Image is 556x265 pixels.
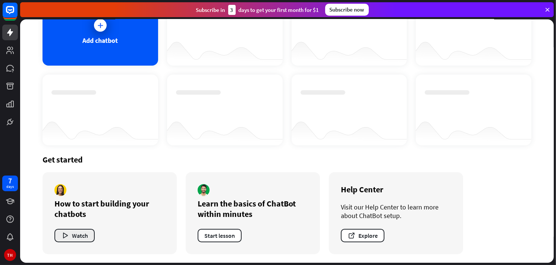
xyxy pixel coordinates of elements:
img: author [198,184,210,196]
div: How to start building your chatbots [54,198,165,219]
img: author [54,184,66,196]
div: Subscribe now [325,4,369,16]
div: Help Center [341,184,451,195]
button: Explore [341,229,384,242]
div: days [6,184,14,189]
button: Start lesson [198,229,242,242]
div: 7 [8,177,12,184]
div: Add chatbot [82,36,118,45]
a: 7 days [2,176,18,191]
div: 3 [228,5,236,15]
button: Open LiveChat chat widget [6,3,28,25]
button: Watch [54,229,95,242]
div: TH [4,249,16,261]
div: Subscribe in days to get your first month for $1 [196,5,319,15]
div: Visit our Help Center to learn more about ChatBot setup. [341,203,451,220]
div: Learn the basics of ChatBot within minutes [198,198,308,219]
div: Get started [43,154,531,165]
